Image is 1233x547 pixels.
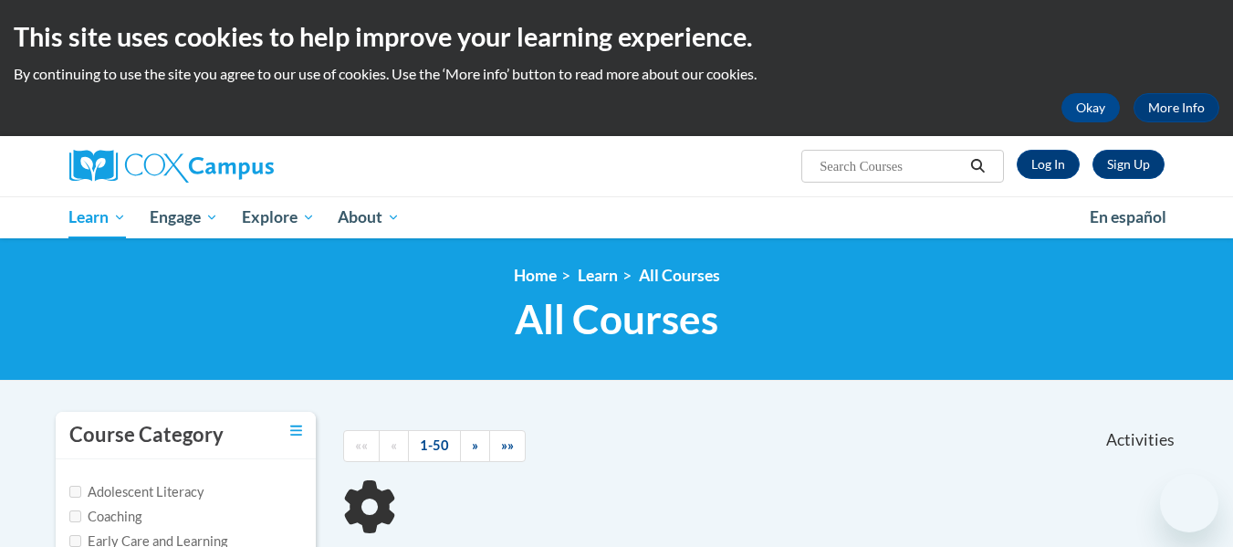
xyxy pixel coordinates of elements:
[1160,474,1218,532] iframe: Button to launch messaging window
[489,430,526,462] a: End
[150,206,218,228] span: Engage
[408,430,461,462] a: 1-50
[1017,150,1080,179] a: Log In
[355,437,368,453] span: ««
[57,196,139,238] a: Learn
[138,196,230,238] a: Engage
[42,196,1192,238] div: Main menu
[230,196,327,238] a: Explore
[501,437,514,453] span: »»
[1092,150,1165,179] a: Register
[14,18,1219,55] h2: This site uses cookies to help improve your learning experience.
[515,295,718,343] span: All Courses
[242,206,315,228] span: Explore
[639,266,720,285] a: All Courses
[69,150,416,183] a: Cox Campus
[343,430,380,462] a: Begining
[69,486,81,498] input: Checkbox for Options
[69,535,81,547] input: Checkbox for Options
[69,150,274,183] img: Cox Campus
[578,266,618,285] a: Learn
[379,430,409,462] a: Previous
[460,430,490,462] a: Next
[391,437,397,453] span: «
[338,206,400,228] span: About
[69,482,204,502] label: Adolescent Literacy
[69,421,224,449] h3: Course Category
[14,64,1219,84] p: By continuing to use the site you agree to our use of cookies. Use the ‘More info’ button to read...
[514,266,557,285] a: Home
[1134,93,1219,122] a: More Info
[69,507,141,527] label: Coaching
[964,155,991,177] button: Search
[326,196,412,238] a: About
[1090,207,1166,226] span: En español
[818,155,964,177] input: Search Courses
[1078,198,1178,237] a: En español
[472,437,478,453] span: »
[69,510,81,522] input: Checkbox for Options
[1061,93,1120,122] button: Okay
[290,421,302,441] a: Toggle collapse
[68,206,126,228] span: Learn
